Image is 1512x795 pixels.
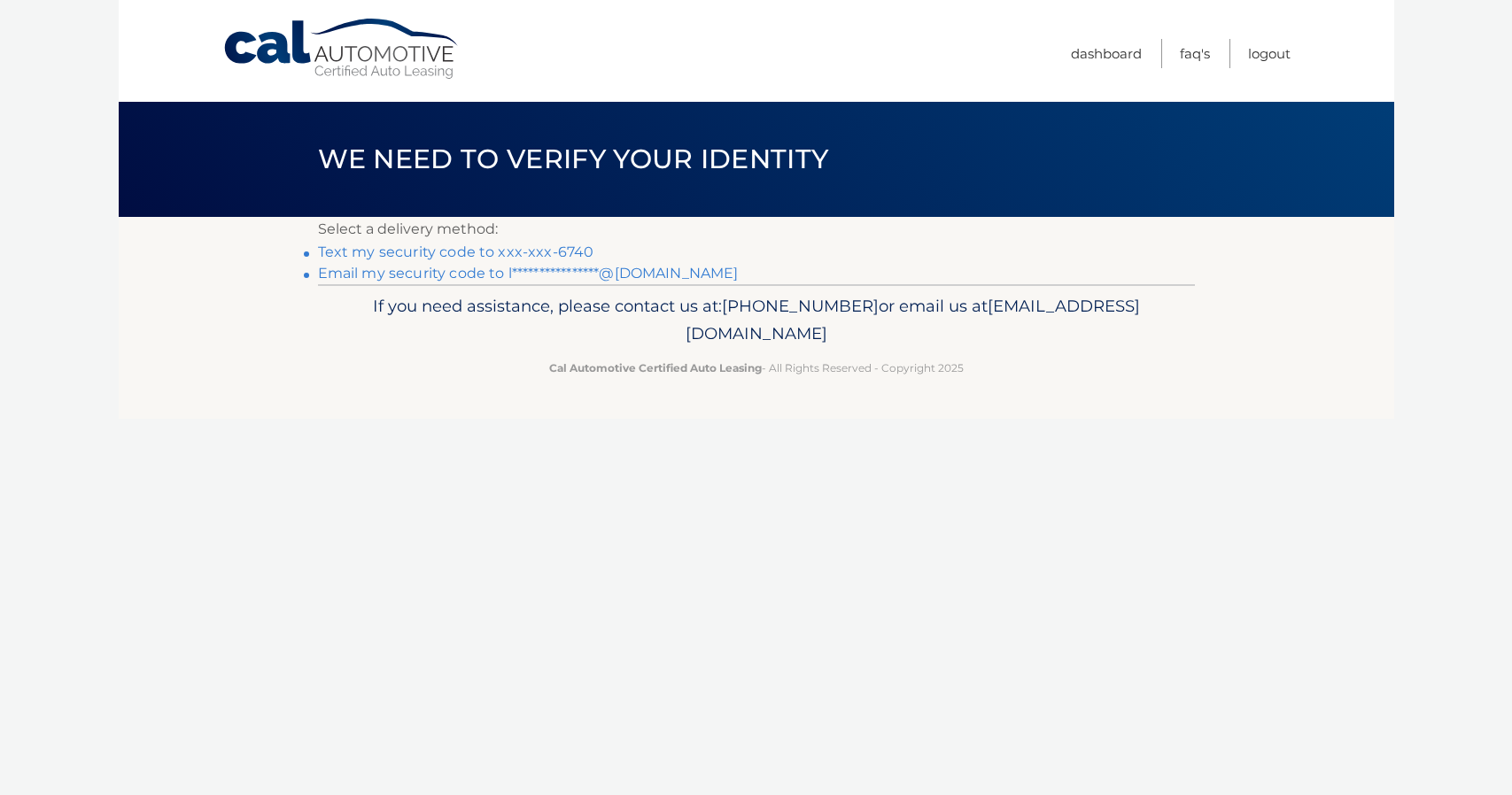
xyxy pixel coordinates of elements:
[1248,39,1291,68] a: Logout
[549,361,762,374] strong: Cal Automotive Certified Auto Leasing
[1180,39,1210,68] a: FAQ's
[1071,39,1142,68] a: Dashboard
[330,359,1183,377] p: - All Rights Reserved - Copyright 2025
[722,296,879,316] span: [PHONE_NUMBER]
[318,143,829,175] span: We need to verify your identity
[318,243,594,260] a: Text my security code to xxx-xxx-6740
[222,18,461,81] a: Cal Automotive
[330,292,1183,349] p: If you need assistance, please contact us at: or email us at
[318,217,1195,242] p: Select a delivery method:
